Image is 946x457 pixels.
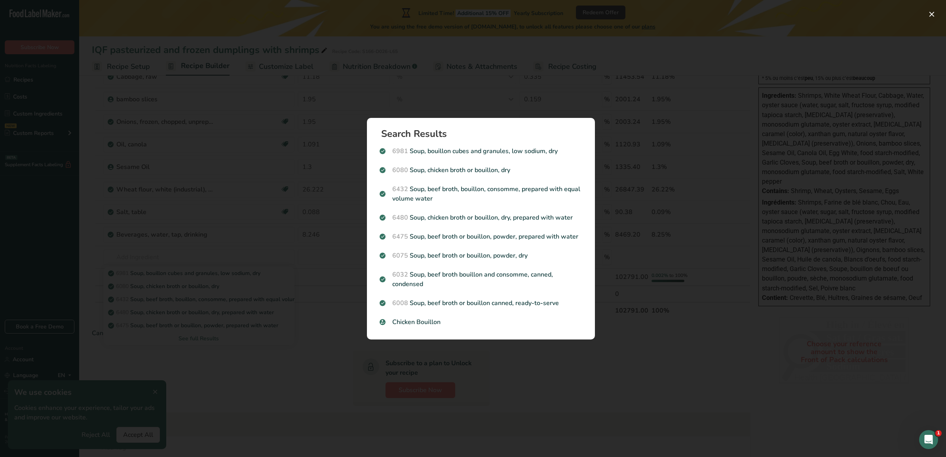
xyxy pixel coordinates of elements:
[392,185,408,193] span: 6432
[392,213,408,222] span: 6480
[380,232,582,241] p: Soup, beef broth or bouillon, powder, prepared with water
[919,430,938,449] iframe: Intercom live chat
[392,270,408,279] span: 6032
[392,232,408,241] span: 6475
[380,251,582,260] p: Soup, beef broth or bouillon, powder, dry
[392,166,408,174] span: 6080
[380,213,582,222] p: Soup, chicken broth or bouillon, dry, prepared with water
[380,146,582,156] p: Soup, bouillon cubes and granules, low sodium, dry
[380,298,582,308] p: Soup, beef broth or bouillon canned, ready-to-serve
[935,430,942,436] span: 1
[392,299,408,307] span: 6008
[380,317,582,327] p: Chicken Bouillon
[392,251,408,260] span: 6075
[392,147,408,155] span: 6981
[380,165,582,175] p: Soup, chicken broth or bouillon, dry
[380,184,582,203] p: Soup, beef broth, bouillon, consomme, prepared with equal volume water
[381,129,587,138] h1: Search Results
[380,270,582,289] p: Soup, beef broth bouillon and consomme, canned, condensed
